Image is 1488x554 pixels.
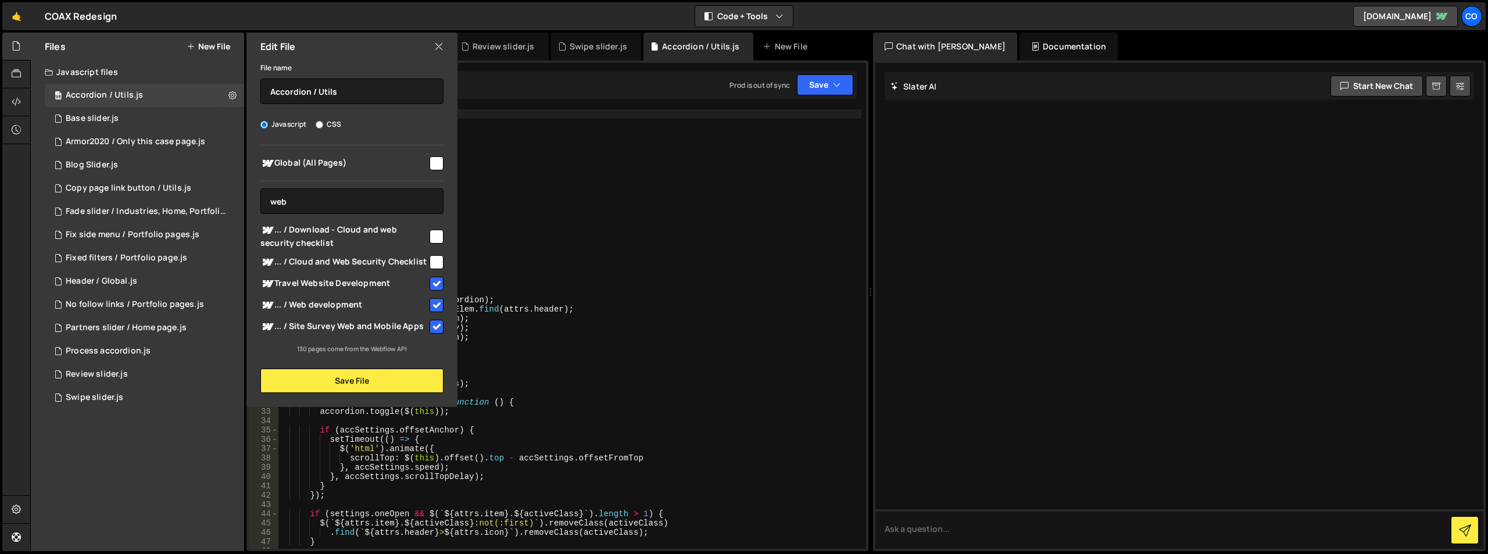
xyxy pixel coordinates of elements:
div: Accordion / Utils.js [45,84,244,107]
label: File name [260,62,292,74]
label: CSS [316,119,341,130]
h2: Edit File [260,40,295,53]
div: Review slider.js [45,363,244,386]
div: 40 [249,472,278,481]
button: New File [187,42,230,51]
div: New File [763,41,811,52]
button: Code + Tools [695,6,793,27]
div: Blog Slider.js [66,160,118,170]
small: 130 pages come from the Webflow API [297,345,407,353]
div: Documentation [1020,33,1118,60]
button: Save File [260,369,443,393]
div: 37 [249,444,278,453]
div: 14632/39741.js [45,246,244,270]
div: COAX Redesign [45,9,117,23]
div: 14632/39525.js [45,316,244,339]
div: Fixed filters / Portfolio page.js [66,253,187,263]
div: 34 [249,416,278,426]
div: Fix side menu / Portfolio pages.js [66,230,199,240]
div: 45 [249,519,278,528]
input: Name [260,78,443,104]
div: Copy page link button / Utils.js [66,183,191,194]
div: 47 [249,537,278,546]
div: 14632/38280.js [45,339,244,363]
div: Swipe slider.js [45,386,244,409]
span: ... / Web development [260,298,428,312]
div: Review slider.js [66,369,128,380]
div: 14632/43639.js [45,107,244,130]
div: 14632/40149.js [45,293,244,316]
label: Javascript [260,119,307,130]
div: 42 [249,491,278,500]
button: Start new chat [1330,76,1423,96]
span: ... / Cloud and Web Security Checklist [260,255,428,269]
div: Fade slider / Industries, Home, Portfolio.js [66,206,226,217]
div: No follow links / Portfolio pages.js [66,299,204,310]
div: 14632/38826.js [45,270,244,293]
div: Prod is out of sync [729,80,790,90]
div: 33 [249,407,278,416]
h2: Files [45,40,66,53]
div: Swipe slider.js [66,392,123,403]
div: Review slider.js [473,41,535,52]
div: 14632/40346.js [45,130,244,153]
div: 36 [249,435,278,444]
div: 38 [249,453,278,463]
div: Armor2020 / Only this case page.js [66,137,205,147]
button: Save [797,74,853,95]
div: 14632/39082.js [45,200,248,223]
div: Header / Global.js [66,276,137,287]
input: CSS [316,121,323,128]
span: 98 [55,92,62,101]
div: Javascript files [31,60,244,84]
div: 39 [249,463,278,472]
a: CO [1461,6,1482,27]
span: ... / Download - Cloud and web security checklist [260,223,428,249]
div: 44 [249,509,278,519]
div: 14632/39688.js [45,177,244,200]
div: Blog Slider.js [45,153,244,177]
div: 43 [249,500,278,509]
div: Accordion / Utils.js [66,90,143,101]
span: Travel Website Development [260,277,428,291]
div: Swipe slider.js [570,41,627,52]
div: Chat with [PERSON_NAME] [873,33,1017,60]
div: 41 [249,481,278,491]
a: 🤙 [2,2,31,30]
h2: Slater AI [890,81,937,92]
input: Javascript [260,121,268,128]
div: 46 [249,528,278,537]
div: 35 [249,426,278,435]
div: Partners slider / Home page.js [66,323,187,333]
span: Global (All Pages) [260,156,428,170]
div: Base slider.js [66,113,119,124]
div: Process accordion.js [66,346,151,356]
div: 14632/39704.js [45,223,244,246]
span: ... / Site Survey Web and Mobile Apps [260,320,428,334]
input: Search pages [260,188,443,214]
a: [DOMAIN_NAME] [1353,6,1458,27]
div: Accordion / Utils.js [662,41,739,52]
